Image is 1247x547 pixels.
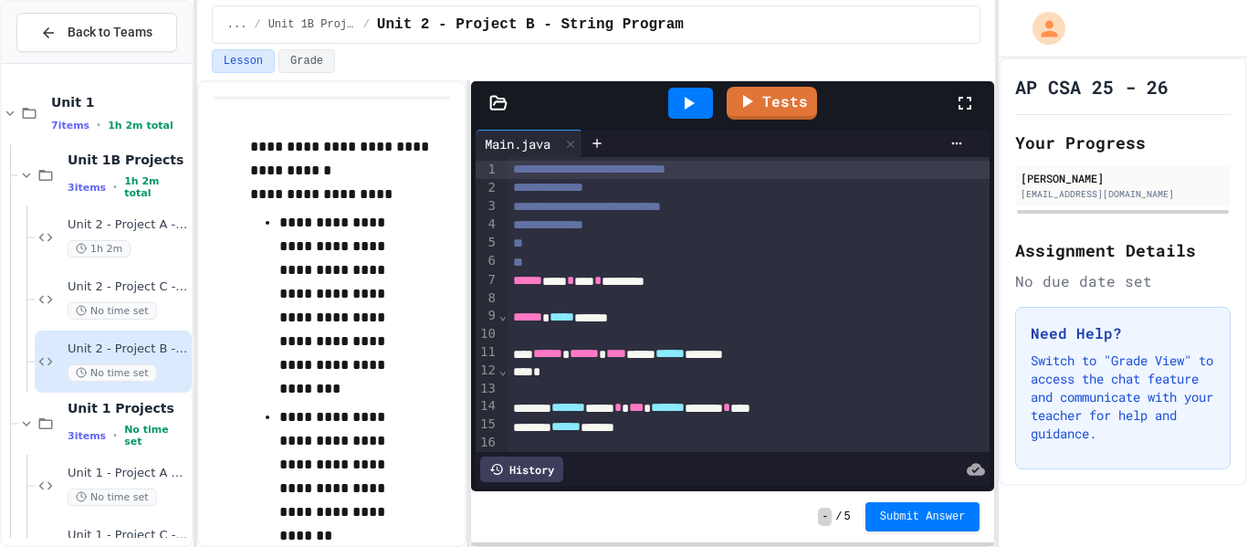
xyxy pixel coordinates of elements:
[476,325,498,343] div: 10
[254,17,260,32] span: /
[212,49,275,73] button: Lesson
[68,400,188,416] span: Unit 1 Projects
[108,120,173,131] span: 1h 2m total
[498,363,508,377] span: Fold line
[68,364,157,382] span: No time set
[1021,187,1225,201] div: [EMAIL_ADDRESS][DOMAIN_NAME]
[68,182,106,194] span: 3 items
[476,134,560,153] div: Main.java
[1021,170,1225,186] div: [PERSON_NAME]
[476,216,498,234] div: 4
[480,457,563,482] div: History
[476,130,582,157] div: Main.java
[1015,130,1231,155] h2: Your Progress
[498,308,508,322] span: Fold line
[835,510,842,524] span: /
[476,397,498,416] div: 14
[844,510,851,524] span: 5
[68,152,188,168] span: Unit 1B Projects
[476,161,498,179] div: 1
[68,240,131,258] span: 1h 2m
[377,14,684,36] span: Unit 2 - Project B - String Program
[727,87,817,120] a: Tests
[68,489,157,506] span: No time set
[476,380,498,398] div: 13
[476,271,498,289] div: 7
[476,434,498,452] div: 16
[865,502,980,531] button: Submit Answer
[1170,474,1229,529] iframe: chat widget
[1031,352,1215,443] p: Switch to "Grade View" to access the chat feature and communicate with your teacher for help and ...
[68,23,152,42] span: Back to Teams
[68,302,157,320] span: No time set
[476,234,498,252] div: 5
[476,362,498,380] div: 12
[476,252,498,270] div: 6
[68,466,188,481] span: Unit 1 - Project A FACE PAINTER
[476,179,498,197] div: 2
[16,13,177,52] button: Back to Teams
[476,416,498,434] div: 15
[1013,7,1070,49] div: My Account
[268,17,356,32] span: Unit 1B Projects
[124,175,188,199] span: 1h 2m total
[476,307,498,325] div: 9
[68,279,188,295] span: Unit 2 - Project C - Round Things
[97,118,100,132] span: •
[880,510,966,524] span: Submit Answer
[227,17,247,32] span: ...
[68,342,188,357] span: Unit 2 - Project B - String Program
[1031,322,1215,344] h3: Need Help?
[113,180,117,195] span: •
[68,528,188,543] span: Unit 1 - Project C - Dooflingies
[1015,74,1168,100] h1: AP CSA 25 - 26
[68,430,106,442] span: 3 items
[363,17,370,32] span: /
[68,217,188,233] span: Unit 2 - Project A - My Shape
[51,120,89,131] span: 7 items
[1015,270,1231,292] div: No due date set
[1095,394,1229,472] iframe: chat widget
[476,343,498,362] div: 11
[113,428,117,443] span: •
[51,94,188,110] span: Unit 1
[476,289,498,308] div: 8
[476,197,498,216] div: 3
[818,508,832,526] span: -
[1015,237,1231,263] h2: Assignment Details
[278,49,335,73] button: Grade
[124,424,188,447] span: No time set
